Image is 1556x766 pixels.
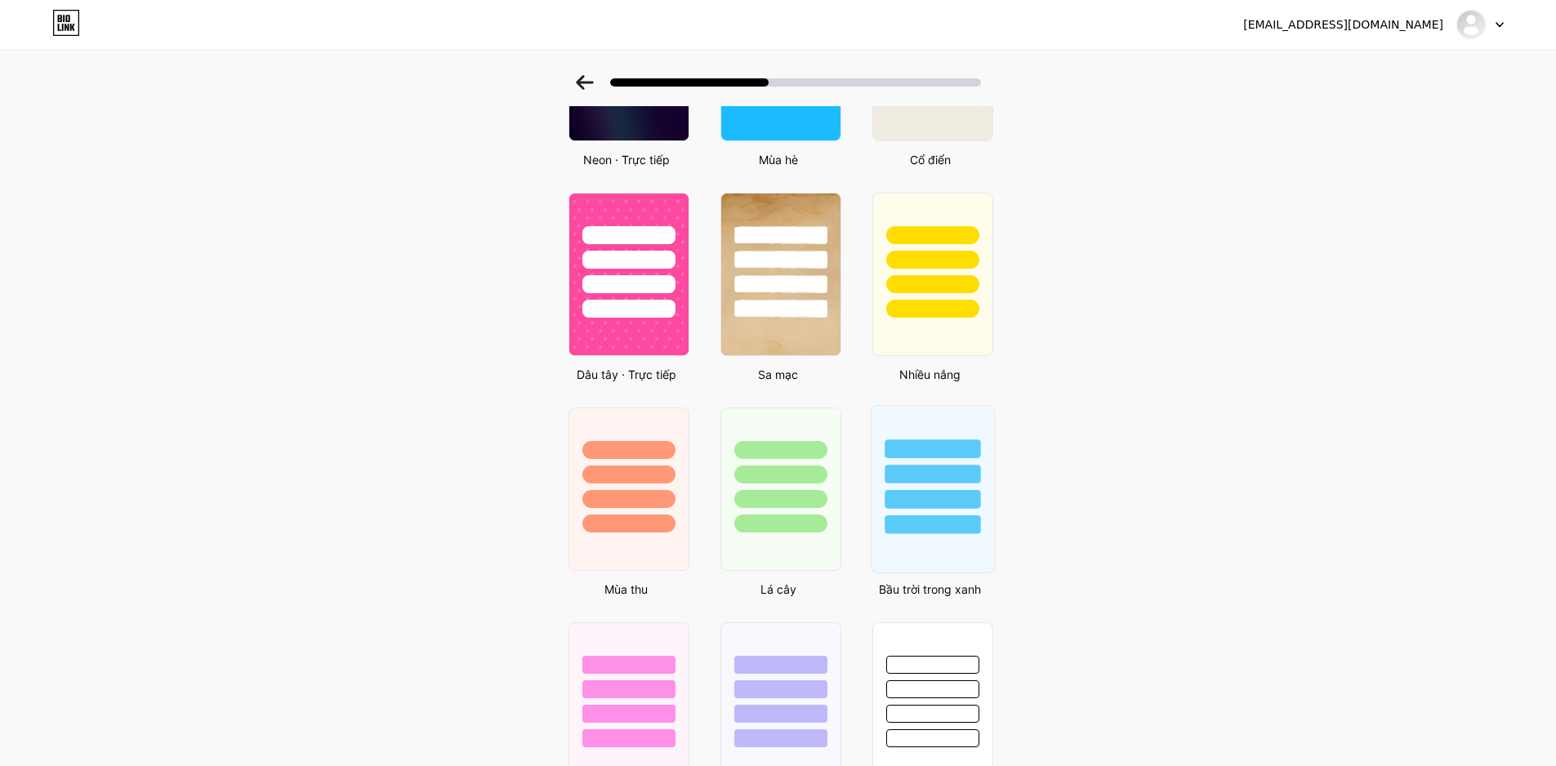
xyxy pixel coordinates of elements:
[604,582,648,596] font: Mùa thu
[760,582,796,596] font: Lá cây
[577,367,676,381] font: Dâu tây · Trực tiếp
[1456,9,1487,40] img: antomi686
[583,153,670,167] font: Neon · Trực tiếp
[910,153,951,167] font: Cổ điển
[759,153,798,167] font: Mùa hè
[758,367,798,381] font: Sa mạc
[879,582,981,596] font: Bầu trời trong xanh
[899,367,961,381] font: Nhiều nắng
[1243,18,1443,31] font: [EMAIL_ADDRESS][DOMAIN_NAME]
